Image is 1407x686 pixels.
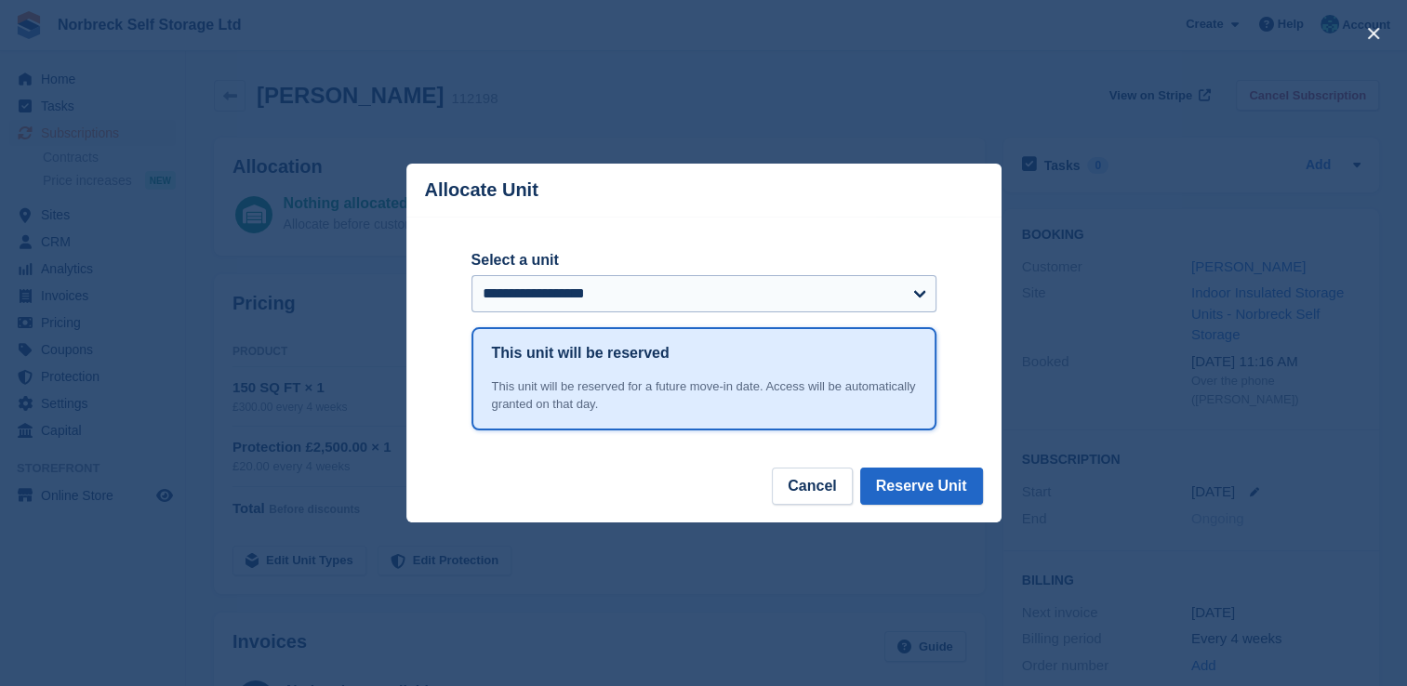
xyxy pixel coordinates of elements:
button: Cancel [772,468,852,505]
div: This unit will be reserved for a future move-in date. Access will be automatically granted on tha... [492,377,916,414]
button: close [1359,19,1388,48]
h1: This unit will be reserved [492,342,670,364]
p: Allocate Unit [425,179,538,201]
label: Select a unit [471,249,936,271]
button: Reserve Unit [860,468,983,505]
